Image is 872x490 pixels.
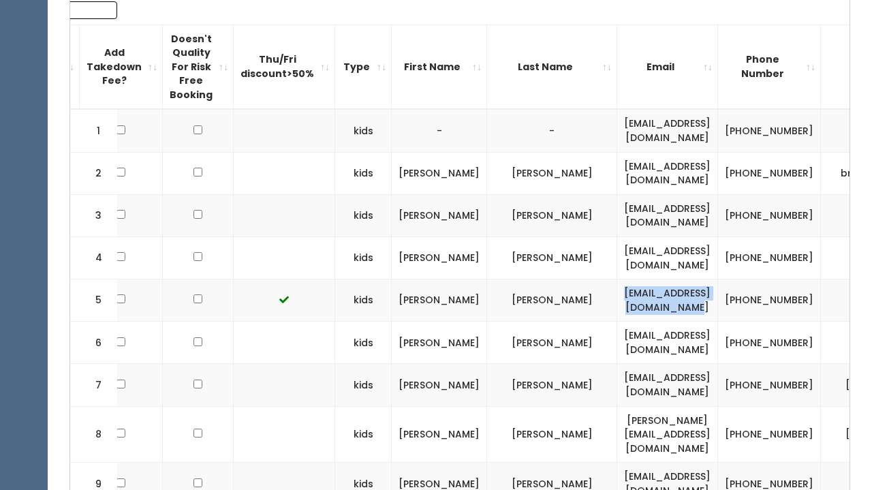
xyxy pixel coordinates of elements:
[617,364,718,406] td: [EMAIL_ADDRESS][DOMAIN_NAME]
[487,109,617,152] td: -
[617,109,718,152] td: [EMAIL_ADDRESS][DOMAIN_NAME]
[718,194,821,236] td: [PHONE_NUMBER]
[718,406,821,463] td: [PHONE_NUMBER]
[718,322,821,364] td: [PHONE_NUMBER]
[617,322,718,364] td: [EMAIL_ADDRESS][DOMAIN_NAME]
[718,236,821,279] td: [PHONE_NUMBER]
[487,406,617,463] td: [PERSON_NAME]
[70,236,118,279] td: 4
[392,236,487,279] td: [PERSON_NAME]
[335,236,392,279] td: kids
[392,279,487,322] td: [PERSON_NAME]
[487,279,617,322] td: [PERSON_NAME]
[718,279,821,322] td: [PHONE_NUMBER]
[335,109,392,152] td: kids
[718,25,821,109] th: Phone Number: activate to sort column ascending
[617,236,718,279] td: [EMAIL_ADDRESS][DOMAIN_NAME]
[392,364,487,406] td: [PERSON_NAME]
[335,322,392,364] td: kids
[617,279,718,322] td: [EMAIL_ADDRESS][DOMAIN_NAME]
[392,406,487,463] td: [PERSON_NAME]
[487,25,617,109] th: Last Name: activate to sort column ascending
[70,322,118,364] td: 6
[487,364,617,406] td: [PERSON_NAME]
[70,406,118,463] td: 8
[335,406,392,463] td: kids
[335,364,392,406] td: kids
[335,25,392,109] th: Type: activate to sort column ascending
[487,322,617,364] td: [PERSON_NAME]
[718,109,821,152] td: [PHONE_NUMBER]
[718,152,821,194] td: [PHONE_NUMBER]
[617,25,718,109] th: Email: activate to sort column ascending
[718,364,821,406] td: [PHONE_NUMBER]
[617,194,718,236] td: [EMAIL_ADDRESS][DOMAIN_NAME]
[70,279,118,322] td: 5
[335,152,392,194] td: kids
[392,109,487,152] td: -
[392,322,487,364] td: [PERSON_NAME]
[392,25,487,109] th: First Name: activate to sort column ascending
[487,194,617,236] td: [PERSON_NAME]
[335,279,392,322] td: kids
[163,25,234,109] th: Doesn't Quality For Risk Free Booking : activate to sort column ascending
[392,194,487,236] td: [PERSON_NAME]
[335,194,392,236] td: kids
[617,406,718,463] td: [PERSON_NAME][EMAIL_ADDRESS][DOMAIN_NAME]
[70,152,118,194] td: 2
[617,152,718,194] td: [EMAIL_ADDRESS][DOMAIN_NAME]
[80,25,163,109] th: Add Takedown Fee?: activate to sort column ascending
[234,25,335,109] th: Thu/Fri discount&gt;50%: activate to sort column ascending
[392,152,487,194] td: [PERSON_NAME]
[70,364,118,406] td: 7
[70,194,118,236] td: 3
[487,152,617,194] td: [PERSON_NAME]
[70,109,118,152] td: 1
[487,236,617,279] td: [PERSON_NAME]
